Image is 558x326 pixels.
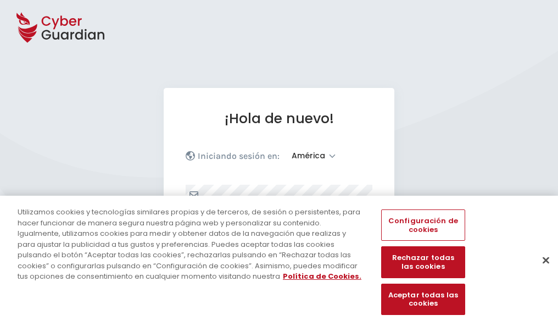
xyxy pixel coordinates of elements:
[381,247,465,278] button: Rechazar todas las cookies
[534,248,558,272] button: Cerrar
[198,151,280,162] p: Iniciando sesión en:
[381,209,465,241] button: Configuración de cookies, Abre el cuadro de diálogo del centro de preferencias.
[18,207,365,282] div: Utilizamos cookies y tecnologías similares propias y de terceros, de sesión o persistentes, para ...
[283,271,361,281] a: Más información sobre su privacidad, se abre en una nueva pestaña
[186,110,372,127] h1: ¡Hola de nuevo!
[381,284,465,315] button: Aceptar todas las cookies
